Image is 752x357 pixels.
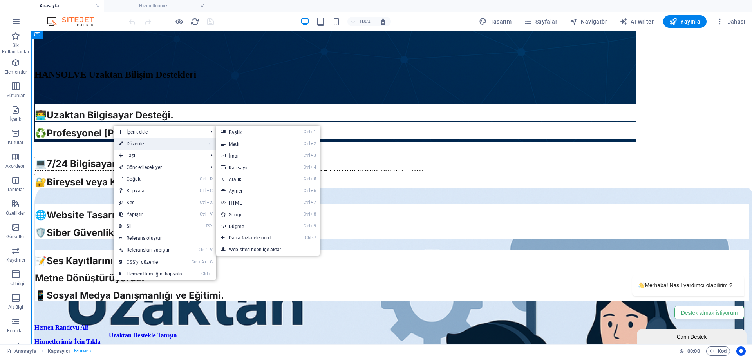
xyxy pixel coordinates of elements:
span: AI Writer [620,18,654,25]
span: Seçmek için tıkla. Düzenlemek için çift tıkla [48,346,70,356]
button: Yayınla [663,15,707,28]
i: ⌦ [206,223,212,228]
p: Alt Bigi [8,304,23,310]
a: CtrlIElement kimliğini kopyala [114,268,187,280]
p: İçerik [10,116,21,122]
a: Ctrl6Ayırıcı [216,185,290,197]
span: 📝Ses Kayıtlarınızı Profesyonelce [4,224,159,235]
i: ⏎ [312,235,316,240]
a: ⌦Sil [114,220,187,232]
span: : [693,348,694,354]
i: C [207,188,212,193]
iframe: chat widget [576,173,717,294]
span: . bg-user-2 [73,346,92,356]
i: Ctrl [304,212,310,217]
button: reload [190,17,199,26]
button: Usercentrics [736,346,746,356]
a: ⏎Düzenle [114,138,187,150]
p: Üst bilgi [7,281,24,287]
button: Dahası [713,15,748,28]
i: Ctrl [200,188,206,193]
span: İçerik ekle [114,126,204,138]
button: Navigatör [567,15,610,28]
p: Görseller [6,234,25,240]
a: CtrlVYapıştır [114,208,187,220]
h6: 100% [359,17,372,26]
a: CtrlAltCCSS'yi düzenle [114,256,187,268]
i: Ctrl [201,271,208,276]
a: Referans oluştur [114,232,216,244]
span: Tasarım [479,18,512,25]
span: 🔐Bireysel veya Kurumsal Veri Güvenliği. [4,145,193,156]
i: Yeniden boyutlandırmada yakınlaştırma düzeyini seçilen cihaza uyacak şekilde otomatik olarak ayarla. [380,18,387,25]
a: Ctrl7HTML [216,197,290,208]
a: Ctrl5Aralık [216,173,290,185]
button: AI Writer [616,15,657,28]
span: Sayfalar [524,18,557,25]
i: Ctrl [304,223,310,228]
i: Ctrl [192,259,198,265]
i: C [207,259,212,265]
a: Ctrl4Kapsayıcı [216,161,290,173]
i: Ctrl [199,247,205,252]
i: I [208,271,212,276]
i: V [207,212,212,217]
a: CtrlDÇoğalt [114,173,187,185]
span: 📱Sosyal Medya Danışmanlığı ve Eğitimi. [4,258,193,270]
i: 5 [311,176,316,181]
span: Kod [710,346,727,356]
i: Ctrl [304,188,310,193]
a: Ctrl9Düğme [216,220,290,232]
i: 8 [311,212,316,217]
a: Ctrl1Başlık [216,126,290,138]
a: Ctrl⏎Daha fazla element... [216,232,290,244]
i: 9 [311,223,316,228]
a: Gönderilecek yer [114,161,204,173]
i: 1 [311,129,316,134]
a: Web sitesinden içe aktar [216,244,320,256]
i: Ctrl [304,176,310,181]
button: Tasarım [476,15,515,28]
iframe: chat widget [606,296,717,313]
i: Ctrl [200,176,206,181]
i: V [210,247,212,252]
i: Alt [198,259,206,265]
button: Sayfalar [521,15,560,28]
span: Yayınla [669,18,700,25]
i: ⇧ [206,247,209,252]
a: Ctrl3İmaj [216,150,290,161]
p: Tablolar [7,187,25,193]
i: Ctrl [304,165,310,170]
i: Ctrl [304,141,310,146]
div: Tasarım (Ctrl+Alt+Y) [476,15,515,28]
i: 4 [311,165,316,170]
p: Formlar [7,328,24,334]
i: Sayfayı yeniden yükleyin [190,17,199,26]
a: CtrlXKes [114,197,187,208]
p: Kaydırıcı [6,257,25,263]
i: 3 [311,153,316,158]
button: Ön izleme modundan çıkıp düzenlemeye devam etmek için buraya tıklayın [174,17,184,26]
i: Ctrl [200,200,206,205]
i: Ctrl [305,235,311,240]
a: Ctrl⇧VReferansları yapıştır [114,244,187,256]
i: 7 [311,200,316,205]
span: Taşı [114,150,204,161]
p: Elementler [4,69,27,75]
i: Ctrl [304,153,310,158]
a: CtrlCKopyala [114,185,187,197]
i: X [207,200,212,205]
i: 2 [311,141,316,146]
h6: Oturum süresi [679,346,700,356]
a: Ctrl8Simge [216,208,290,220]
p: Sütunlar [7,92,25,99]
nav: breadcrumb [48,346,92,356]
i: ⏎ [209,141,212,146]
h4: Hizmetlerimiz [104,2,208,10]
span: Dahası [716,18,745,25]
